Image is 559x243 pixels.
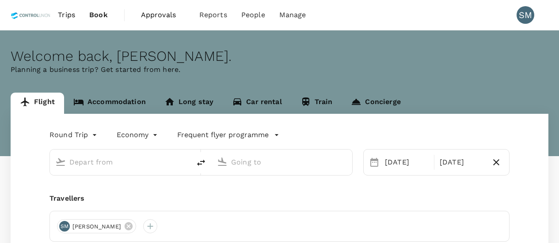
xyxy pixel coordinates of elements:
[57,219,136,233] div: SM[PERSON_NAME]
[177,130,269,140] p: Frequent flyer programme
[49,128,99,142] div: Round Trip
[291,93,342,114] a: Train
[279,10,306,20] span: Manage
[141,10,185,20] span: Approvals
[199,10,227,20] span: Reports
[190,152,212,173] button: delete
[223,93,291,114] a: Car rental
[11,93,64,114] a: Flight
[177,130,279,140] button: Frequent flyer programme
[58,10,75,20] span: Trips
[155,93,223,114] a: Long stay
[381,153,432,171] div: [DATE]
[436,153,487,171] div: [DATE]
[342,93,410,114] a: Concierge
[69,155,172,169] input: Depart from
[346,161,348,163] button: Open
[89,10,108,20] span: Book
[64,93,155,114] a: Accommodation
[11,64,548,75] p: Planning a business trip? Get started from here.
[184,161,186,163] button: Open
[49,193,510,204] div: Travellers
[241,10,265,20] span: People
[11,5,51,25] img: Control Union Malaysia Sdn. Bhd.
[59,221,70,232] div: SM
[231,155,334,169] input: Going to
[117,128,160,142] div: Economy
[517,6,534,24] div: SM
[67,222,126,231] span: [PERSON_NAME]
[11,48,548,64] div: Welcome back , [PERSON_NAME] .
